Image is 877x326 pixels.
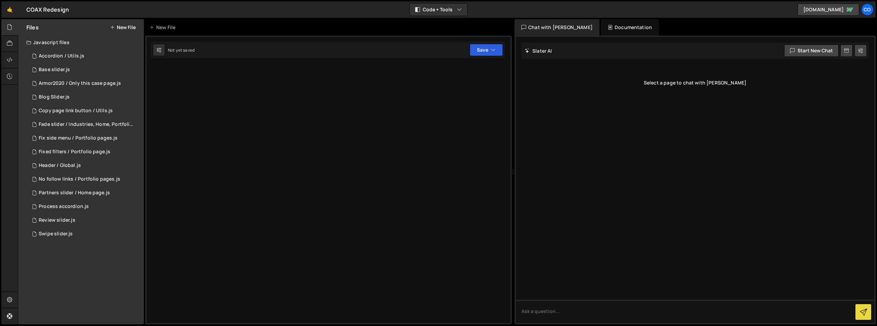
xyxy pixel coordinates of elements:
[39,121,133,128] div: Fade slider / Industries, Home, Portfolio.js
[39,108,113,114] div: Copy page link button / Utils.js
[26,5,69,14] div: COAX Redesign
[39,53,84,59] div: Accordion / Utils.js
[1,1,18,18] a: 🤙
[26,186,144,200] div: 14632/39525.js
[39,231,73,237] div: Swipe slider.js
[601,19,659,36] div: Documentation
[26,77,144,90] div: 14632/40346.js
[26,145,144,159] div: 14632/39741.js
[18,36,144,49] div: Javascript files
[39,94,70,100] div: Blog Slider.js
[525,48,552,54] h2: Slater AI
[515,19,600,36] div: Chat with [PERSON_NAME]
[149,24,178,31] div: New File
[39,176,120,182] div: No follow links / Portfolio pages.js
[39,217,75,223] div: Review slider.js
[39,162,81,169] div: Header / Global.js
[26,90,144,104] div: 14632/40016.js
[26,172,144,186] div: 14632/40149.js
[470,44,503,56] button: Save
[26,118,146,131] div: 14632/39082.js
[26,104,144,118] div: 14632/39688.js
[39,67,70,73] div: Base slider.js
[26,227,144,241] div: 14632/38199.js
[26,49,144,63] div: 14632/37943.js
[26,159,144,172] div: 14632/38826.js
[39,80,121,87] div: Armor2020 / Only this case page.js
[39,190,110,196] div: Partners slider / Home page.js
[39,149,110,155] div: Fixed filters / Portfolio page.js
[26,213,144,227] div: 14632/38193.js
[39,135,118,141] div: Fix side menu / Portfolio pages.js
[784,44,839,57] button: Start new chat
[861,3,874,16] a: CO
[410,3,467,16] button: Code + Tools
[26,63,144,77] div: 14632/43639.js
[26,131,144,145] div: 14632/39704.js
[110,25,136,30] button: New File
[26,200,144,213] div: 14632/38280.js
[26,24,39,31] h2: Files
[798,3,859,16] a: [DOMAIN_NAME]
[39,204,89,210] div: Process accordion.js
[168,47,195,53] div: Not yet saved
